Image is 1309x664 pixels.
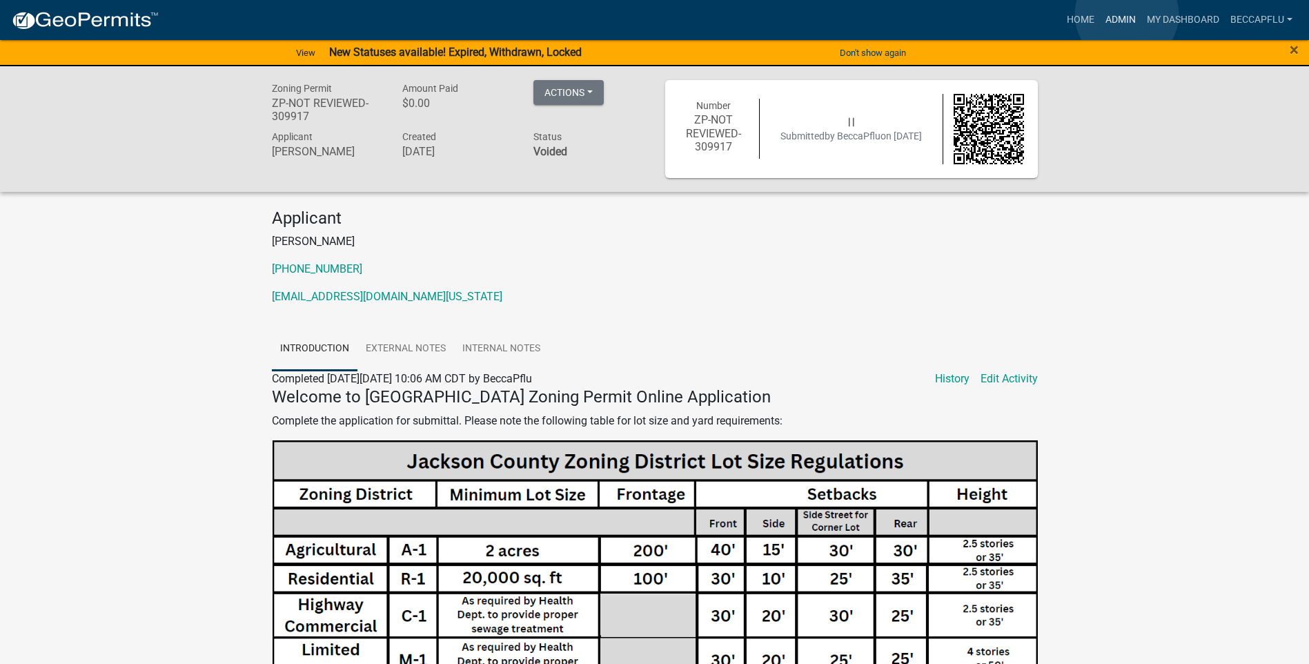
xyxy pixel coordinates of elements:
h6: $0.00 [402,97,513,110]
h6: [DATE] [402,145,513,158]
img: QR code [954,94,1024,164]
span: Number [696,100,731,111]
button: Don't show again [834,41,912,64]
h4: Applicant [272,208,1038,228]
h4: Welcome to [GEOGRAPHIC_DATA] Zoning Permit Online Application [272,387,1038,407]
span: × [1290,40,1299,59]
a: History [935,371,970,387]
span: by BeccaPflu [825,130,880,141]
strong: Voided [533,145,567,158]
a: Introduction [272,327,357,371]
p: [PERSON_NAME] [272,233,1038,250]
strong: New Statuses available! Expired, Withdrawn, Locked [329,46,582,59]
a: External Notes [357,327,454,371]
a: Internal Notes [454,327,549,371]
span: | | [848,116,854,127]
a: [EMAIL_ADDRESS][DOMAIN_NAME][US_STATE] [272,290,502,303]
span: Completed [DATE][DATE] 10:06 AM CDT by BeccaPflu [272,372,532,385]
a: My Dashboard [1141,7,1225,33]
p: Complete the application for submittal. Please note the following table for lot size and yard req... [272,413,1038,429]
button: Close [1290,41,1299,58]
a: Admin [1100,7,1141,33]
span: Submitted on [DATE] [780,130,922,141]
h6: [PERSON_NAME] [272,145,382,158]
a: Home [1061,7,1100,33]
h6: ZP-NOT REVIEWED-309917 [679,113,749,153]
span: Applicant [272,131,313,142]
a: View [291,41,321,64]
span: Created [402,131,436,142]
a: [PHONE_NUMBER] [272,262,362,275]
h6: ZP-NOT REVIEWED-309917 [272,97,382,123]
a: Edit Activity [981,371,1038,387]
span: Amount Paid [402,83,458,94]
a: BeccaPflu [1225,7,1298,33]
span: Zoning Permit [272,83,332,94]
button: Actions [533,80,604,105]
span: Status [533,131,562,142]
